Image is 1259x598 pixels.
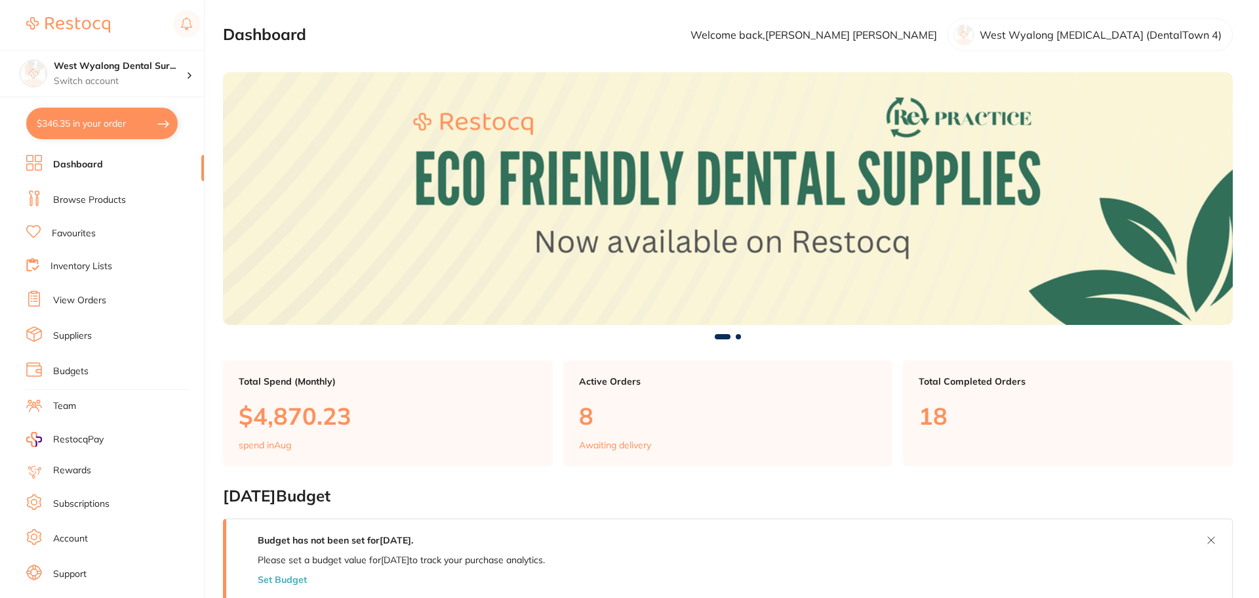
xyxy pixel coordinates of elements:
a: Support [53,568,87,581]
a: Account [53,532,88,545]
a: Total Completed Orders18 [903,360,1233,467]
h2: [DATE] Budget [223,487,1233,505]
strong: Budget has not been set for [DATE] . [258,534,413,546]
a: Active Orders8Awaiting delivery [563,360,893,467]
a: View Orders [53,294,106,307]
button: $346.35 in your order [26,108,178,139]
img: West Wyalong Dental Surgery (DentalTown 4) [20,60,47,87]
p: West Wyalong [MEDICAL_DATA] (DentalTown 4) [980,29,1222,41]
p: 18 [919,402,1217,429]
img: RestocqPay [26,432,42,447]
h4: West Wyalong Dental Surgery (DentalTown 4) [54,60,186,73]
span: RestocqPay [53,433,104,446]
p: 8 [579,402,877,429]
button: Set Budget [258,574,307,585]
p: Active Orders [579,376,877,387]
img: Restocq Logo [26,17,110,33]
a: Favourites [52,227,96,240]
p: Total Completed Orders [919,376,1217,387]
p: Awaiting delivery [579,440,651,450]
a: Dashboard [53,158,103,171]
a: Restocq Logo [26,10,110,40]
p: Total Spend (Monthly) [239,376,537,387]
p: $4,870.23 [239,402,537,429]
a: Suppliers [53,330,92,343]
img: Dashboard [223,72,1233,325]
p: Please set a budget value for [DATE] to track your purchase analytics. [258,555,545,565]
a: Inventory Lists [50,260,112,273]
p: Switch account [54,75,186,88]
a: Subscriptions [53,498,110,511]
p: spend in Aug [239,440,291,450]
p: Welcome back, [PERSON_NAME] [PERSON_NAME] [690,29,937,41]
a: Browse Products [53,194,126,207]
h2: Dashboard [223,26,306,44]
a: RestocqPay [26,432,104,447]
a: Rewards [53,464,91,477]
a: Team [53,400,76,413]
a: Budgets [53,365,89,378]
a: Total Spend (Monthly)$4,870.23spend inAug [223,360,553,467]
